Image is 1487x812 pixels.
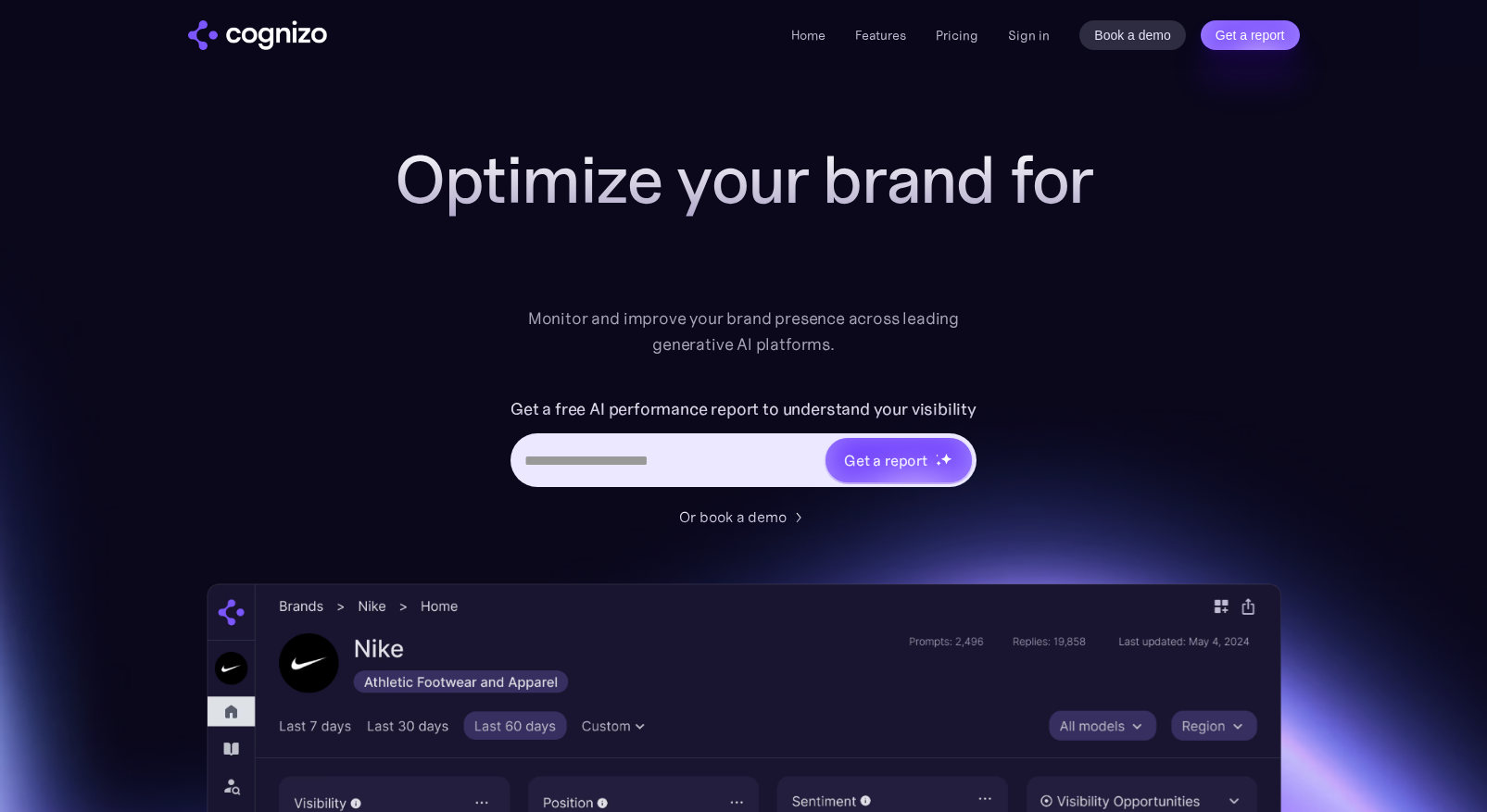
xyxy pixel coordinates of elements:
img: star [936,460,942,467]
a: Or book a demo [679,506,809,528]
label: Get a free AI performance report to understand your visibility [510,394,977,424]
a: Features [855,27,906,44]
a: Book a demo [1079,20,1186,50]
div: Get a report [844,449,927,471]
a: Sign in [1008,24,1050,46]
h1: Optimize your brand for [373,143,1115,217]
a: home [188,20,327,50]
a: Home [791,27,825,44]
div: Monitor and improve your brand presence across leading generative AI platforms. [516,306,972,357]
img: star [936,454,939,456]
img: cognizo logo [188,20,327,50]
a: Get a reportstarstarstar [824,436,974,484]
img: star [940,453,952,465]
a: Pricing [936,27,978,44]
div: Or book a demo [679,506,787,528]
a: Get a report [1201,20,1300,50]
form: Hero URL Input Form [510,394,977,496]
